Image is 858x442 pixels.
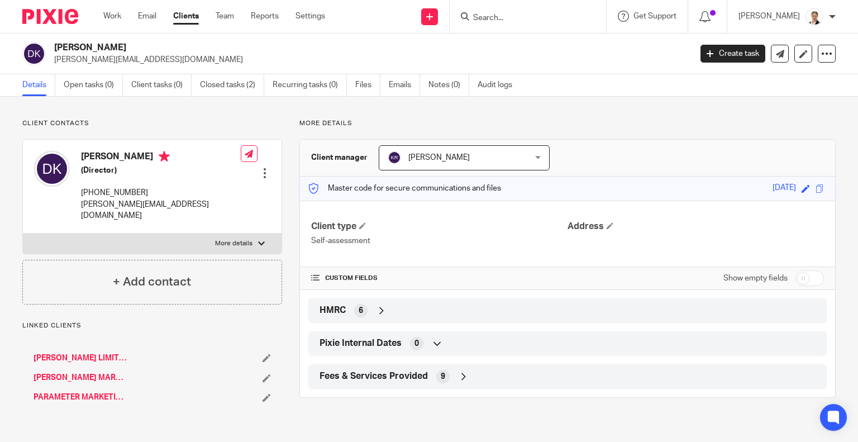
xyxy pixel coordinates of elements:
[22,74,55,96] a: Details
[200,74,264,96] a: Closed tasks (2)
[103,11,121,22] a: Work
[441,371,445,382] span: 9
[34,353,128,364] a: [PERSON_NAME] LIMITED
[273,74,347,96] a: Recurring tasks (0)
[388,151,401,164] img: svg%3E
[773,182,796,195] div: [DATE]
[723,273,788,284] label: Show empty fields
[308,183,501,194] p: Master code for secure communications and files
[216,11,234,22] a: Team
[355,74,380,96] a: Files
[22,9,78,24] img: Pixie
[633,12,676,20] span: Get Support
[472,13,573,23] input: Search
[22,119,282,128] p: Client contacts
[22,321,282,330] p: Linked clients
[311,221,568,232] h4: Client type
[113,273,191,291] h4: + Add contact
[159,151,170,162] i: Primary
[568,221,824,232] h4: Address
[81,187,241,198] p: [PHONE_NUMBER]
[131,74,192,96] a: Client tasks (0)
[805,8,823,26] img: Untitled%20(5%20%C3%97%205%20cm)%20(2).png
[311,274,568,283] h4: CUSTOM FIELDS
[173,11,199,22] a: Clients
[700,45,765,63] a: Create task
[251,11,279,22] a: Reports
[320,370,428,382] span: Fees & Services Provided
[738,11,800,22] p: [PERSON_NAME]
[138,11,156,22] a: Email
[320,305,346,316] span: HMRC
[54,54,684,65] p: [PERSON_NAME][EMAIL_ADDRESS][DOMAIN_NAME]
[81,151,241,165] h4: [PERSON_NAME]
[311,235,568,246] p: Self-assessment
[414,338,419,349] span: 0
[311,152,368,163] h3: Client manager
[64,74,123,96] a: Open tasks (0)
[34,372,128,383] a: [PERSON_NAME] MARKETING LIMITED
[215,239,252,248] p: More details
[295,11,325,22] a: Settings
[54,42,558,54] h2: [PERSON_NAME]
[408,154,470,161] span: [PERSON_NAME]
[22,42,46,65] img: svg%3E
[81,199,241,222] p: [PERSON_NAME][EMAIL_ADDRESS][DOMAIN_NAME]
[389,74,420,96] a: Emails
[478,74,521,96] a: Audit logs
[428,74,469,96] a: Notes (0)
[81,165,241,176] h5: (Director)
[320,338,402,349] span: Pixie Internal Dates
[359,305,363,316] span: 6
[34,392,128,403] a: PARAMETER MARKETING LTD
[34,151,70,187] img: svg%3E
[299,119,836,128] p: More details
